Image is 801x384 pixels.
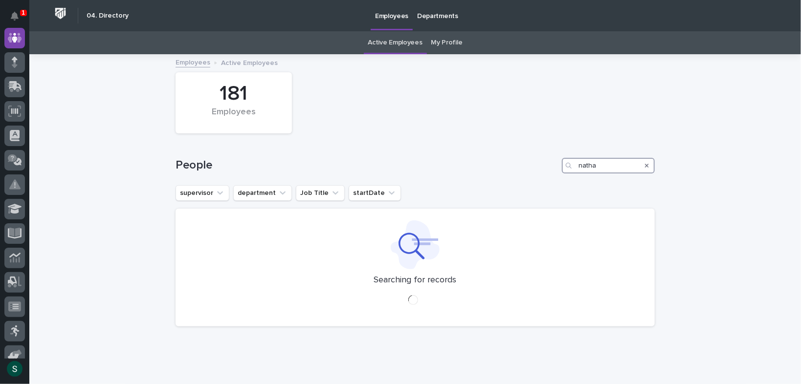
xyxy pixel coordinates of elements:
p: 1 [22,9,25,16]
button: Job Title [296,185,345,201]
a: Employees [176,56,210,67]
h2: 04. Directory [87,12,129,20]
img: Workspace Logo [51,4,69,22]
div: 181 [192,82,275,106]
a: My Profile [431,31,463,54]
button: supervisor [176,185,229,201]
p: Searching for records [374,275,457,286]
div: Notifications1 [12,12,25,27]
a: Active Employees [368,31,423,54]
p: Active Employees [221,57,278,67]
button: department [233,185,292,201]
button: Notifications [4,6,25,26]
button: users-avatar [4,359,25,379]
div: Employees [192,107,275,128]
button: startDate [349,185,401,201]
h1: People [176,158,558,172]
input: Search [562,158,655,173]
